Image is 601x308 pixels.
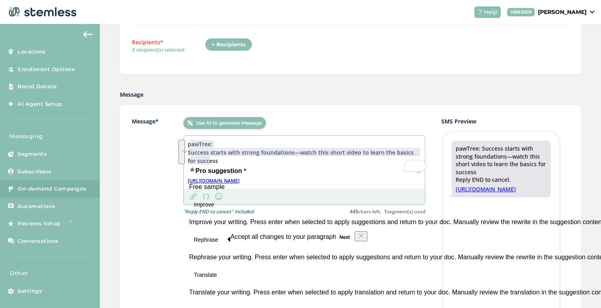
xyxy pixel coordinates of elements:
span: Segments [18,150,47,158]
span: Help [484,8,498,16]
span: Reviews Setup [18,220,61,228]
label: Recipients* [132,38,204,56]
span: Enrollment Options [18,66,75,74]
img: icon-arrow-back-accent-c549486e.svg [83,31,93,38]
span: Locations [18,48,46,56]
p: [PERSON_NAME] [538,8,587,16]
div: pawTree: Success starts with strong foundations—watch this short video to learn the basics for su... [456,145,547,184]
textarea: To enrich screen reader interactions, please activate Accessibility in Grammarly extension settings [188,140,421,173]
span: Settings [18,287,42,295]
span: Use AI to generate Message [196,119,262,127]
span: Conversations [18,237,59,245]
div: VENDOR [507,8,535,16]
label: Message [120,90,143,99]
label: Message* [132,117,167,215]
span: Automations [18,203,56,211]
img: icon_down-arrow-small-66adaf34.svg [590,10,595,14]
button: Use AI to generate Message [183,117,266,129]
span: On-demand Campaigns [18,185,87,193]
p: "Reply END to cancel." included [183,208,254,215]
label: SMS Preview [441,117,569,125]
img: glitter-stars-b7820f95.gif [67,216,83,232]
div: + Recipients [205,38,252,52]
span: Brand Details [18,83,57,91]
img: logo-dark-0685b13c.svg [6,4,77,20]
span: Subscribers [18,168,52,176]
a: [URL][DOMAIN_NAME] [188,177,240,185]
span: AI Agent Setup [18,100,62,108]
iframe: Chat Widget [561,270,601,308]
img: icon-help-white-03924b79.svg [478,10,482,14]
span: 0 recipient(s) selected [132,46,204,54]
